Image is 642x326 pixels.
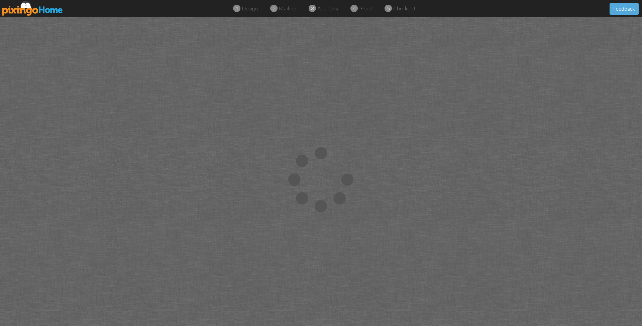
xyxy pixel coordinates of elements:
[242,5,258,12] span: design
[359,5,372,12] span: proof
[311,5,314,12] span: 3
[317,5,338,12] span: add-ons
[610,3,639,15] button: Feedback
[273,5,276,12] span: 2
[235,5,238,12] span: 1
[2,1,63,16] img: pixingo logo
[393,5,416,12] span: checkout
[279,5,296,12] span: mailing
[353,5,356,12] span: 4
[387,5,390,12] span: 5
